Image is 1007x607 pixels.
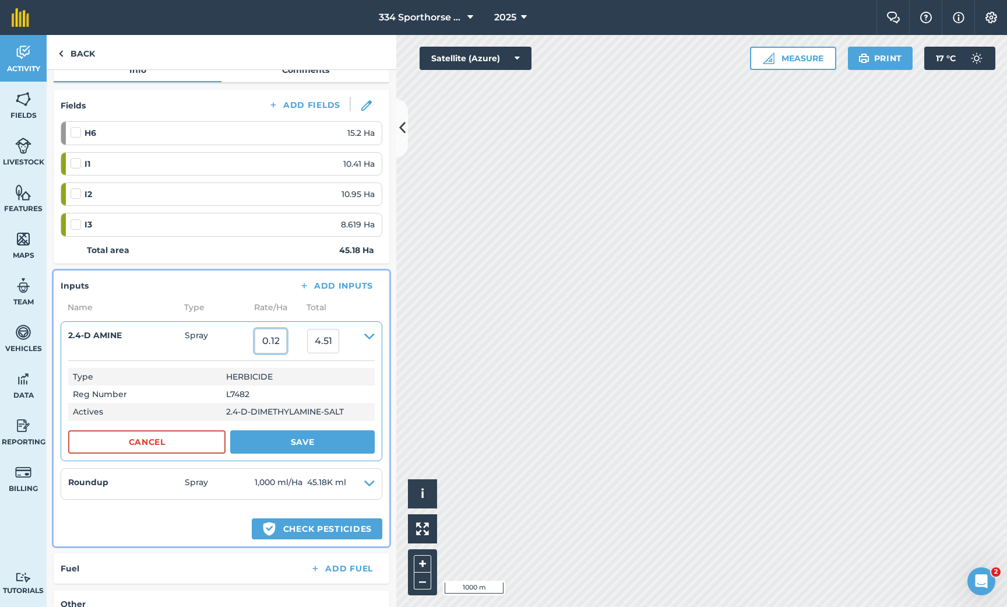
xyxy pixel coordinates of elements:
span: 15.2 Ha [347,127,375,139]
img: svg+xml;base64,PHN2ZyB4bWxucz0iaHR0cDovL3d3dy53My5vcmcvMjAwMC9zdmciIHdpZHRoPSIxOSIgaGVpZ2h0PSIyNC... [858,51,869,65]
img: svg+xml;base64,PHN2ZyB4bWxucz0iaHR0cDovL3d3dy53My5vcmcvMjAwMC9zdmciIHdpZHRoPSIxNyIgaGVpZ2h0PSIxNy... [953,10,964,24]
img: A cog icon [984,12,998,23]
span: 17 ° C [936,47,956,70]
img: svg+xml;base64,PD94bWwgdmVyc2lvbj0iMS4wIiBlbmNvZGluZz0idXRmLTgiPz4KPCEtLSBHZW5lcmF0b3I6IEFkb2JlIE... [15,417,31,434]
button: Satellite (Azure) [420,47,531,70]
summary: RoundupSpray1,000 ml/Ha45.18K ml [68,476,375,492]
button: Cancel [68,430,226,454]
button: 17 °C [924,47,995,70]
span: Type [177,301,247,314]
button: Add Fuel [301,560,382,577]
strong: I3 [84,218,92,231]
button: Check pesticides [252,518,382,539]
h4: Inputs [61,279,89,292]
span: Spray [185,476,255,492]
h4: Roundup [68,476,185,489]
img: Two speech bubbles overlapping with the left bubble in the forefront [886,12,900,23]
img: svg+xml;base64,PD94bWwgdmVyc2lvbj0iMS4wIiBlbmNvZGluZz0idXRmLTgiPz4KPCEtLSBHZW5lcmF0b3I6IEFkb2JlIE... [15,44,31,61]
img: svg+xml;base64,PD94bWwgdmVyc2lvbj0iMS4wIiBlbmNvZGluZz0idXRmLTgiPz4KPCEtLSBHZW5lcmF0b3I6IEFkb2JlIE... [15,137,31,155]
th: Reg Number [68,385,221,403]
img: svg+xml;base64,PHN2ZyB4bWxucz0iaHR0cDovL3d3dy53My5vcmcvMjAwMC9zdmciIHdpZHRoPSI1NiIgaGVpZ2h0PSI2MC... [15,90,31,108]
span: 10.95 Ha [341,188,375,201]
span: 2025 [494,10,516,24]
button: Add Fields [259,97,350,113]
strong: Total area [87,244,129,257]
td: HERBICIDE [221,368,375,385]
span: 1,000 ml / Ha [255,476,307,492]
button: Print [848,47,913,70]
span: Name [61,301,177,314]
img: A question mark icon [919,12,933,23]
button: Save [230,430,375,454]
img: Ruler icon [763,52,774,64]
span: 45.18K ml [307,476,346,492]
img: svg+xml;base64,PHN2ZyB3aWR0aD0iMTgiIGhlaWdodD0iMTgiIHZpZXdCb3g9IjAgMCAxOCAxOCIgZmlsbD0ibm9uZSIgeG... [361,100,372,111]
span: 2 [991,567,1001,577]
img: svg+xml;base64,PHN2ZyB4bWxucz0iaHR0cDovL3d3dy53My5vcmcvMjAwMC9zdmciIHdpZHRoPSI1NiIgaGVpZ2h0PSI2MC... [15,184,31,201]
strong: I1 [84,157,90,170]
img: svg+xml;base64,PD94bWwgdmVyc2lvbj0iMS4wIiBlbmNvZGluZz0idXRmLTgiPz4KPCEtLSBHZW5lcmF0b3I6IEFkb2JlIE... [15,572,31,583]
span: Spray [185,329,255,353]
span: 334 Sporthorse Stud [379,10,463,24]
a: Back [47,35,107,69]
span: Total [300,301,326,314]
h4: Fuel [61,562,79,575]
img: svg+xml;base64,PD94bWwgdmVyc2lvbj0iMS4wIiBlbmNvZGluZz0idXRmLTgiPz4KPCEtLSBHZW5lcmF0b3I6IEFkb2JlIE... [15,370,31,388]
td: 2.4-D-DIMETHYLAMINE-SALT [221,403,375,420]
strong: I2 [84,188,92,201]
td: L7482 [221,385,375,403]
img: svg+xml;base64,PHN2ZyB4bWxucz0iaHR0cDovL3d3dy53My5vcmcvMjAwMC9zdmciIHdpZHRoPSI1NiIgaGVpZ2h0PSI2MC... [15,230,31,248]
button: i [408,479,437,508]
button: Measure [750,47,836,70]
th: Type [68,368,221,385]
button: Add Inputs [290,278,382,294]
img: svg+xml;base64,PD94bWwgdmVyc2lvbj0iMS4wIiBlbmNvZGluZz0idXRmLTgiPz4KPCEtLSBHZW5lcmF0b3I6IEFkb2JlIE... [15,277,31,294]
span: i [421,486,424,501]
img: svg+xml;base64,PD94bWwgdmVyc2lvbj0iMS4wIiBlbmNvZGluZz0idXRmLTgiPz4KPCEtLSBHZW5lcmF0b3I6IEFkb2JlIE... [965,47,988,70]
strong: 45.18 Ha [339,244,374,257]
strong: H6 [84,127,96,139]
iframe: Intercom live chat [967,567,995,595]
img: svg+xml;base64,PD94bWwgdmVyc2lvbj0iMS4wIiBlbmNvZGluZz0idXRmLTgiPz4KPCEtLSBHZW5lcmF0b3I6IEFkb2JlIE... [15,324,31,341]
img: svg+xml;base64,PD94bWwgdmVyc2lvbj0iMS4wIiBlbmNvZGluZz0idXRmLTgiPz4KPCEtLSBHZW5lcmF0b3I6IEFkb2JlIE... [15,464,31,481]
span: Rate/ Ha [247,301,300,314]
img: fieldmargin Logo [12,8,29,27]
button: – [414,573,431,590]
span: 8.619 Ha [341,218,375,231]
h4: Fields [61,99,86,112]
span: 10.41 Ha [343,157,375,170]
h4: 2.4-D AMINE [68,329,185,342]
button: + [414,555,431,573]
th: Actives [68,403,221,420]
img: svg+xml;base64,PHN2ZyB4bWxucz0iaHR0cDovL3d3dy53My5vcmcvMjAwMC9zdmciIHdpZHRoPSI5IiBoZWlnaHQ9IjI0Ii... [58,47,64,61]
summary: 2.4-D AMINESpray [68,329,375,353]
img: Four arrows, one pointing top left, one top right, one bottom right and the last bottom left [416,522,429,535]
